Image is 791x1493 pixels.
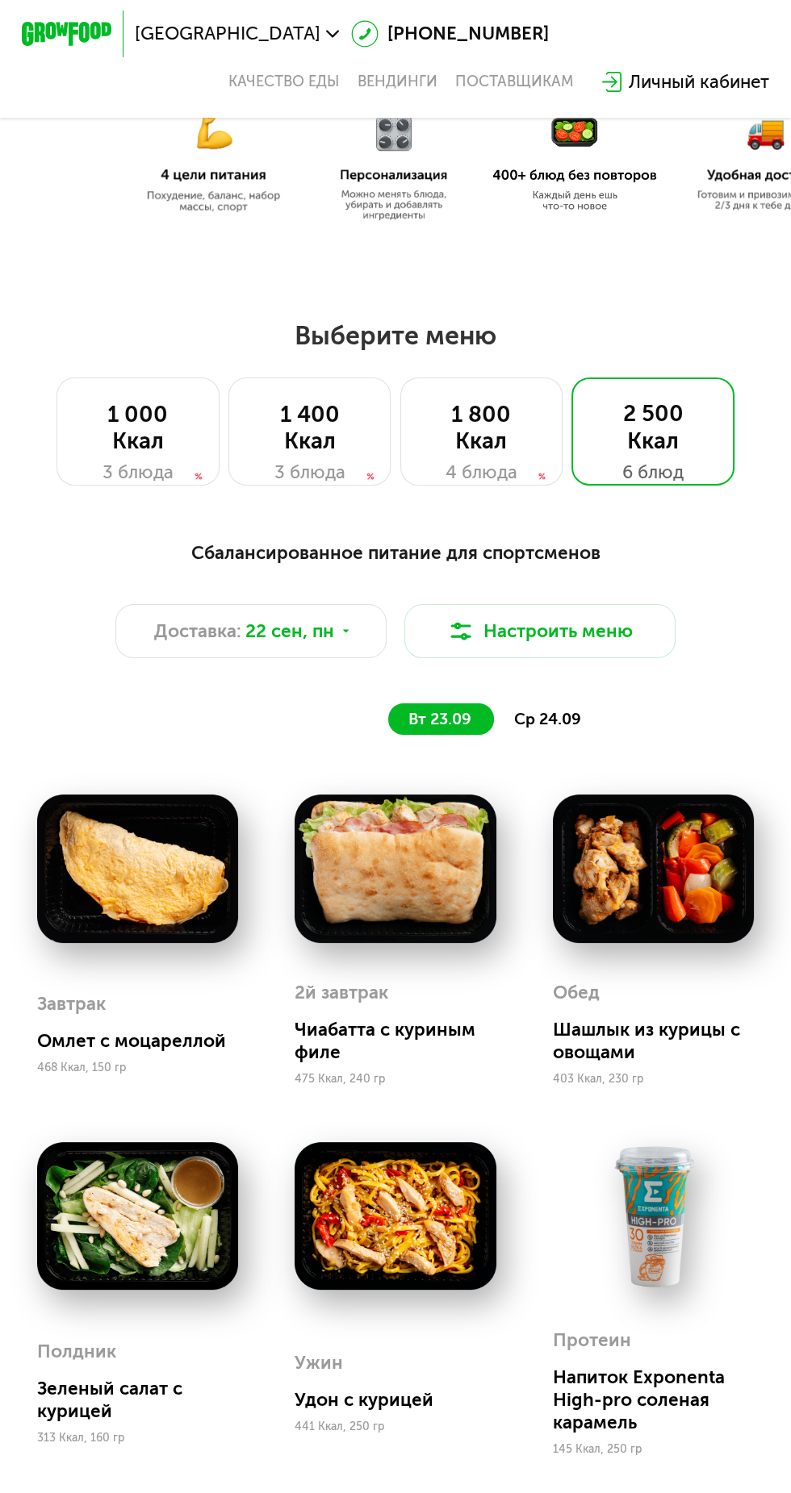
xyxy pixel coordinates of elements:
[80,401,196,455] div: 1 000 Ккал
[553,976,600,1010] div: Обед
[408,710,471,728] span: вт 23.09
[358,73,437,90] a: Вендинги
[295,1019,514,1064] div: Чиабатта с куриным филе
[228,73,339,90] a: Качество еды
[595,400,711,454] div: 2 500 Ккал
[553,1019,772,1064] div: Шашлык из курицы с овощами
[245,618,334,645] span: 22 сен, пн
[295,1346,343,1380] div: Ужин
[595,459,711,486] div: 6 блюд
[80,459,196,486] div: 3 блюда
[135,25,320,43] span: [GEOGRAPHIC_DATA]
[73,319,719,352] h2: Выберите меню
[514,710,581,728] span: ср 24.09
[404,604,676,658] button: Настроить меню
[295,1389,514,1412] div: Удон с курицей
[27,540,764,568] div: Сбалансированное питание для спортсменов
[553,1073,754,1086] div: 403 Ккал, 230 гр
[455,73,573,90] div: поставщикам
[553,1324,631,1357] div: Протеин
[252,459,368,486] div: 3 блюда
[37,1061,238,1074] div: 468 Ккал, 150 гр
[154,618,241,645] span: Доставка:
[424,401,540,455] div: 1 800 Ккал
[295,1073,496,1086] div: 475 Ккал, 240 гр
[37,987,106,1021] div: Завтрак
[351,20,549,48] a: [PHONE_NUMBER]
[553,1443,754,1456] div: 145 Ккал, 250 гр
[553,1366,772,1434] div: Напиток Exponenta High-pro соленая карамель
[629,69,769,96] div: Личный кабинет
[295,976,388,1010] div: 2й завтрак
[252,401,368,455] div: 1 400 Ккал
[37,1378,257,1423] div: Зеленый салат с курицей
[37,1030,257,1053] div: Омлет с моцареллой
[37,1335,116,1369] div: Полдник
[424,459,540,486] div: 4 блюда
[37,1432,238,1445] div: 313 Ккал, 160 гр
[295,1420,496,1433] div: 441 Ккал, 250 гр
